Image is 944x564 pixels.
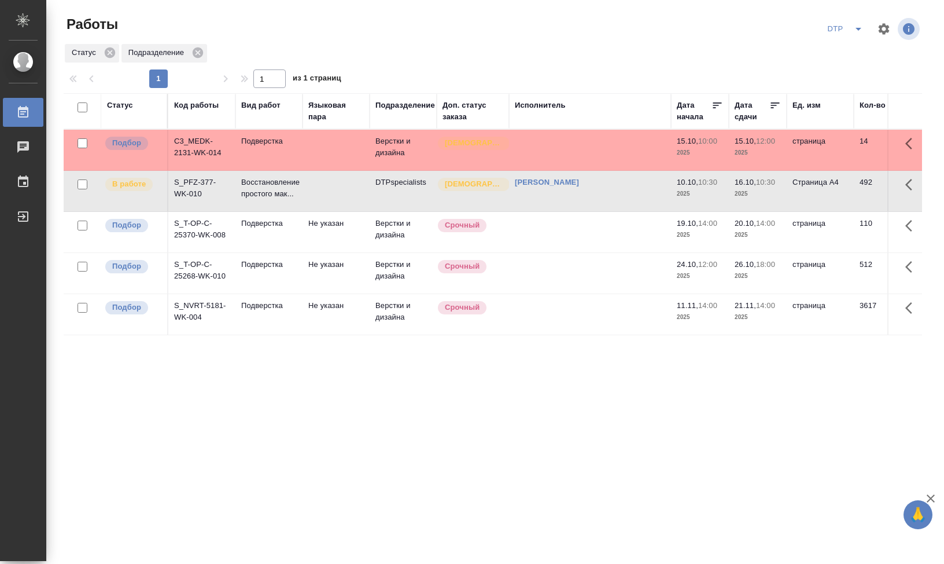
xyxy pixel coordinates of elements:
[112,219,141,231] p: Подбор
[677,301,698,310] p: 11.11,
[128,47,188,58] p: Подразделение
[112,137,141,149] p: Подбор
[168,212,235,252] td: S_T-OP-C-25370-WK-008
[898,212,926,240] button: Здесь прячутся важные кнопки
[104,218,161,233] div: Можно подбирать исполнителей
[112,302,141,313] p: Подбор
[735,301,756,310] p: 21.11,
[898,130,926,158] button: Здесь прячутся важные кнопки
[677,270,723,282] p: 2025
[904,500,932,529] button: 🙏
[303,253,370,294] td: Не указан
[112,261,141,272] p: Подбор
[72,47,100,58] p: Статус
[677,188,723,200] p: 2025
[860,100,886,111] div: Кол-во
[908,503,928,527] span: 🙏
[735,260,756,269] p: 26.10,
[898,253,926,281] button: Здесь прячутся важные кнопки
[735,188,781,200] p: 2025
[104,259,161,274] div: Можно подбирать исполнителей
[121,44,207,63] div: Подразделение
[104,135,161,151] div: Можно подбирать исполнителей
[756,260,775,269] p: 18:00
[698,137,717,145] p: 10:00
[677,260,698,269] p: 24.10,
[854,294,912,335] td: 3617
[303,294,370,335] td: Не указан
[370,171,437,211] td: DTPspecialists
[898,294,926,322] button: Здесь прячутся важные кнопки
[370,253,437,294] td: Верстки и дизайна
[854,253,912,294] td: 512
[756,219,775,228] p: 14:00
[65,44,119,63] div: Статус
[370,294,437,335] td: Верстки и дизайна
[168,294,235,335] td: S_NVRT-5181-WK-004
[104,177,161,192] div: Исполнитель выполняет работу
[854,130,912,170] td: 14
[107,100,133,111] div: Статус
[787,253,854,294] td: страница
[677,100,711,123] div: Дата начала
[735,270,781,282] p: 2025
[308,100,364,123] div: Языковая пара
[854,171,912,211] td: 492
[112,178,146,190] p: В работе
[375,100,435,111] div: Подразделение
[515,100,566,111] div: Исполнитель
[787,171,854,211] td: Страница А4
[443,100,503,123] div: Доп. статус заказа
[677,229,723,241] p: 2025
[241,259,297,270] p: Подверстка
[303,212,370,252] td: Не указан
[445,261,480,272] p: Срочный
[677,147,723,159] p: 2025
[735,137,756,145] p: 15.10,
[735,147,781,159] p: 2025
[698,219,717,228] p: 14:00
[174,100,219,111] div: Код работы
[241,218,297,229] p: Подверстка
[787,130,854,170] td: страница
[370,212,437,252] td: Верстки и дизайна
[445,137,503,149] p: [DEMOGRAPHIC_DATA]
[735,312,781,323] p: 2025
[792,100,821,111] div: Ед. изм
[370,130,437,170] td: Верстки и дизайна
[515,178,579,186] a: [PERSON_NAME]
[445,219,480,231] p: Срочный
[293,71,341,88] span: из 1 страниц
[735,219,756,228] p: 20.10,
[756,178,775,186] p: 10:30
[677,137,698,145] p: 15.10,
[241,100,281,111] div: Вид работ
[168,130,235,170] td: C3_MEDK-2131-WK-014
[677,219,698,228] p: 19.10,
[756,137,775,145] p: 12:00
[735,229,781,241] p: 2025
[854,212,912,252] td: 110
[677,178,698,186] p: 10.10,
[735,178,756,186] p: 16.10,
[898,171,926,199] button: Здесь прячутся важные кнопки
[756,301,775,310] p: 14:00
[241,177,297,200] p: Восстановление простого мак...
[698,260,717,269] p: 12:00
[168,253,235,294] td: S_T-OP-C-25268-WK-010
[241,300,297,312] p: Подверстка
[677,312,723,323] p: 2025
[787,294,854,335] td: страница
[735,100,769,123] div: Дата сдачи
[104,300,161,316] div: Можно подбирать исполнителей
[698,301,717,310] p: 14:00
[445,178,503,190] p: [DEMOGRAPHIC_DATA]
[168,171,235,211] td: S_PFZ-377-WK-010
[241,135,297,147] p: Подверстка
[787,212,854,252] td: страница
[445,302,480,313] p: Срочный
[898,18,922,40] span: Посмотреть информацию
[824,20,870,38] div: split button
[870,15,898,43] span: Настроить таблицу
[698,178,717,186] p: 10:30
